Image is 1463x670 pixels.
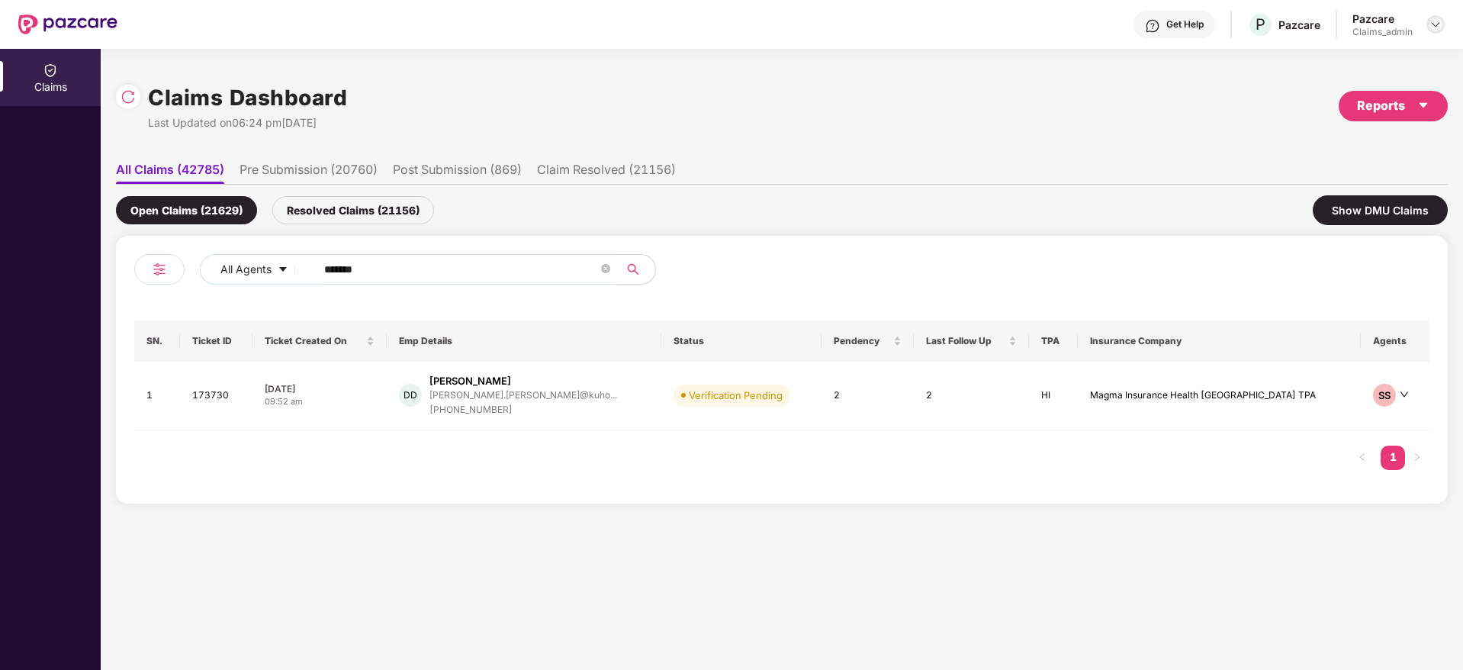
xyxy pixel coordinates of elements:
img: svg+xml;base64,PHN2ZyBpZD0iQ2xhaW0iIHhtbG5zPSJodHRwOi8vd3d3LnczLm9yZy8yMDAwL3N2ZyIgd2lkdGg9IjIwIi... [43,63,58,78]
span: close-circle [601,264,610,273]
div: Resolved Claims (21156) [272,196,434,224]
span: P [1256,15,1265,34]
th: Emp Details [387,321,661,362]
li: Pre Submission (20760) [240,162,378,184]
th: Ticket Created On [252,321,387,362]
button: search [618,254,656,285]
span: search [618,263,648,275]
div: Pazcare [1352,11,1413,26]
a: 1 [1381,446,1405,469]
td: Magma Insurance Health [GEOGRAPHIC_DATA] TPA [1078,362,1362,430]
img: svg+xml;base64,PHN2ZyBpZD0iUmVsb2FkLTMyeDMyIiB4bWxucz0iaHR0cDovL3d3dy53My5vcmcvMjAwMC9zdmciIHdpZH... [121,89,136,105]
div: 09:52 am [265,395,375,408]
span: Ticket Created On [265,335,363,347]
span: Pendency [834,335,890,347]
div: Show DMU Claims [1313,195,1448,225]
span: All Agents [220,261,272,278]
div: Open Claims (21629) [116,196,257,224]
td: HI [1029,362,1077,430]
li: All Claims (42785) [116,162,224,184]
div: Last Updated on 06:24 pm[DATE] [148,114,347,131]
th: Agents [1361,321,1429,362]
div: Verification Pending [689,388,783,403]
th: Last Follow Up [914,321,1029,362]
div: SS [1373,384,1396,407]
li: Post Submission (869) [393,162,522,184]
div: DD [399,384,422,407]
img: svg+xml;base64,PHN2ZyBpZD0iRHJvcGRvd24tMzJ4MzIiIHhtbG5zPSJodHRwOi8vd3d3LnczLm9yZy8yMDAwL3N2ZyIgd2... [1429,18,1442,31]
th: Status [661,321,822,362]
div: Claims_admin [1352,26,1413,38]
span: left [1358,453,1367,462]
div: [PERSON_NAME] [429,374,511,388]
span: Last Follow Up [926,335,1005,347]
th: Ticket ID [180,321,252,362]
span: close-circle [601,263,610,277]
img: New Pazcare Logo [18,14,117,34]
li: Next Page [1405,446,1429,470]
td: 173730 [180,362,252,430]
li: Claim Resolved (21156) [537,162,676,184]
h1: Claims Dashboard [148,81,347,114]
th: Insurance Company [1078,321,1362,362]
td: 2 [914,362,1029,430]
span: caret-down [278,264,288,276]
span: caret-down [1417,99,1429,111]
div: [PHONE_NUMBER] [429,403,617,417]
th: SN. [134,321,180,362]
th: Pendency [822,321,914,362]
li: 1 [1381,446,1405,470]
span: down [1400,390,1409,399]
div: Get Help [1166,18,1204,31]
div: [DATE] [265,382,375,395]
button: left [1350,446,1375,470]
th: TPA [1029,321,1077,362]
button: All Agentscaret-down [200,254,321,285]
img: svg+xml;base64,PHN2ZyBpZD0iSGVscC0zMngzMiIgeG1sbnM9Imh0dHA6Ly93d3cudzMub3JnLzIwMDAvc3ZnIiB3aWR0aD... [1145,18,1160,34]
td: 1 [134,362,180,430]
button: right [1405,446,1429,470]
div: Reports [1357,96,1429,115]
div: Pazcare [1278,18,1320,32]
img: svg+xml;base64,PHN2ZyB4bWxucz0iaHR0cDovL3d3dy53My5vcmcvMjAwMC9zdmciIHdpZHRoPSIyNCIgaGVpZ2h0PSIyNC... [150,260,169,279]
td: 2 [822,362,914,430]
div: [PERSON_NAME].[PERSON_NAME]@kuho... [429,390,617,400]
span: right [1413,453,1422,462]
li: Previous Page [1350,446,1375,470]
